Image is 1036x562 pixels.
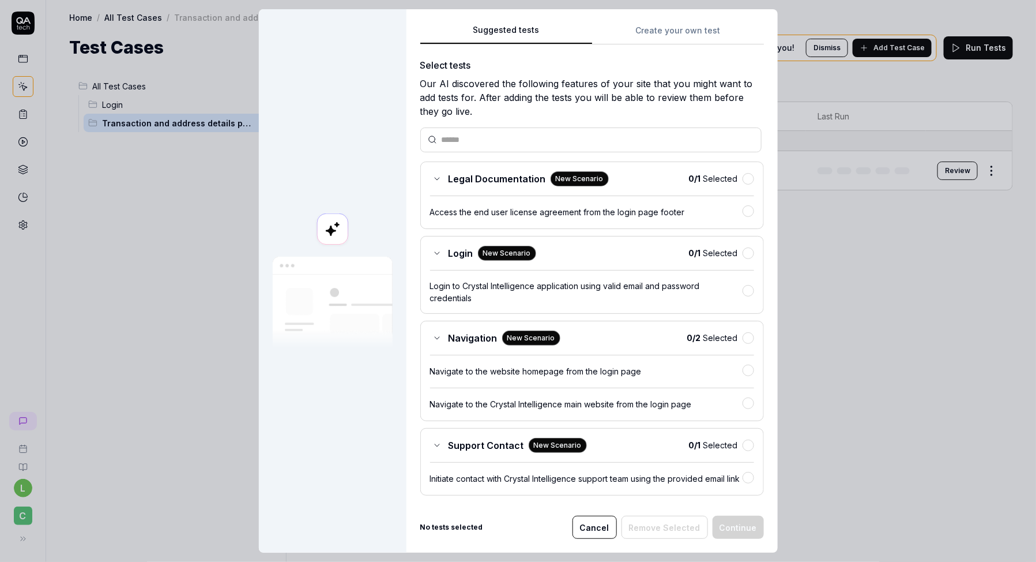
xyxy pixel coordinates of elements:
b: 0 / 1 [689,440,701,450]
button: Cancel [572,516,617,539]
span: Selected [687,332,738,344]
span: Support Contact [449,439,524,452]
span: Login [449,246,473,260]
span: Navigation [449,331,498,345]
b: 0 / 1 [689,174,701,183]
button: Suggested tests [420,24,592,44]
div: New Scenario [529,438,587,453]
div: Navigate to the website homepage from the login page [430,365,743,377]
span: Selected [689,173,738,185]
span: Legal Documentation [449,172,546,186]
button: Continue [713,516,764,539]
span: Selected [689,439,738,451]
div: New Scenario [478,246,536,261]
button: Remove Selected [621,516,708,539]
div: Access the end user license agreement from the login page footer [430,206,743,218]
button: Create your own test [592,24,764,44]
div: Login to Crystal Intelligence application using valid email and password credentials [430,280,743,304]
b: 0 / 1 [689,248,701,258]
div: Our AI discovered the following features of your site that you might want to add tests for. After... [420,77,764,118]
img: Our AI scans your site and suggests things to test [273,257,393,349]
span: Selected [689,247,738,259]
b: No tests selected [420,522,483,533]
div: New Scenario [502,331,560,346]
div: New Scenario [551,171,609,186]
div: Navigate to the Crystal Intelligence main website from the login page [430,398,743,410]
div: Initiate contact with Crystal Intelligence support team using the provided email link [430,473,743,485]
b: 0 / 2 [687,333,701,343]
div: Select tests [420,58,764,72]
